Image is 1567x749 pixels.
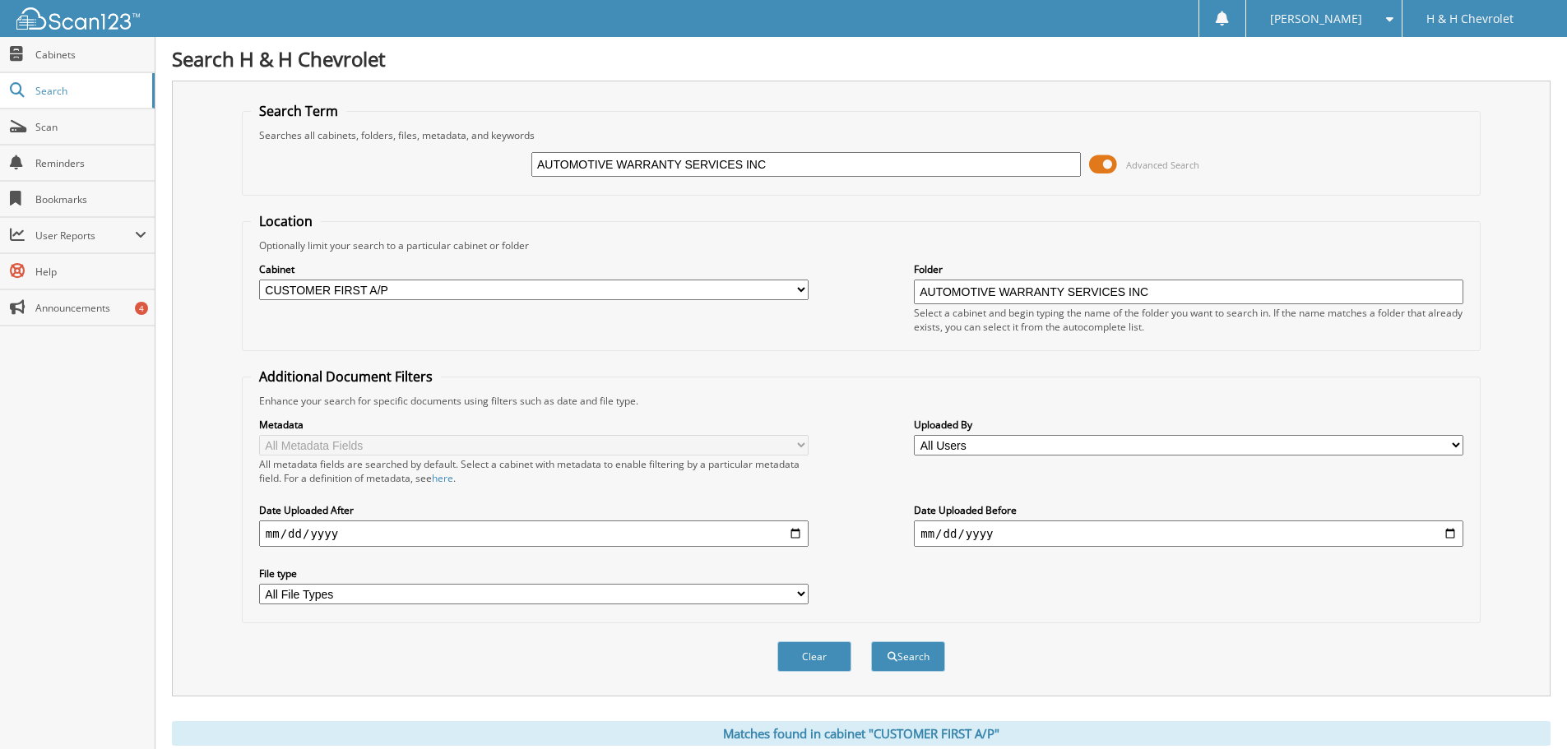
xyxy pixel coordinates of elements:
[1126,159,1199,171] span: Advanced Search
[259,457,809,485] div: All metadata fields are searched by default. Select a cabinet with metadata to enable filtering b...
[259,566,809,580] label: File type
[914,503,1463,517] label: Date Uploaded Before
[251,238,1472,252] div: Optionally limit your search to a particular cabinet or folder
[1270,14,1362,24] span: [PERSON_NAME]
[1426,14,1514,24] span: H & H Chevrolet
[35,120,146,134] span: Scan
[35,156,146,170] span: Reminders
[35,48,146,62] span: Cabinets
[432,471,453,485] a: here
[35,301,146,315] span: Announcements
[914,520,1463,547] input: end
[35,265,146,279] span: Help
[251,128,1472,142] div: Searches all cabinets, folders, files, metadata, and keywords
[251,102,346,120] legend: Search Term
[251,212,321,230] legend: Location
[35,229,135,243] span: User Reports
[172,45,1551,72] h1: Search H & H Chevrolet
[777,641,851,672] button: Clear
[259,520,809,547] input: start
[259,418,809,432] label: Metadata
[914,262,1463,276] label: Folder
[172,721,1551,746] div: Matches found in cabinet "CUSTOMER FIRST A/P"
[251,394,1472,408] div: Enhance your search for specific documents using filters such as date and file type.
[914,306,1463,334] div: Select a cabinet and begin typing the name of the folder you want to search in. If the name match...
[35,192,146,206] span: Bookmarks
[135,302,148,315] div: 4
[871,641,945,672] button: Search
[35,84,144,98] span: Search
[16,7,140,30] img: scan123-logo-white.svg
[259,503,809,517] label: Date Uploaded After
[259,262,809,276] label: Cabinet
[914,418,1463,432] label: Uploaded By
[251,368,441,386] legend: Additional Document Filters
